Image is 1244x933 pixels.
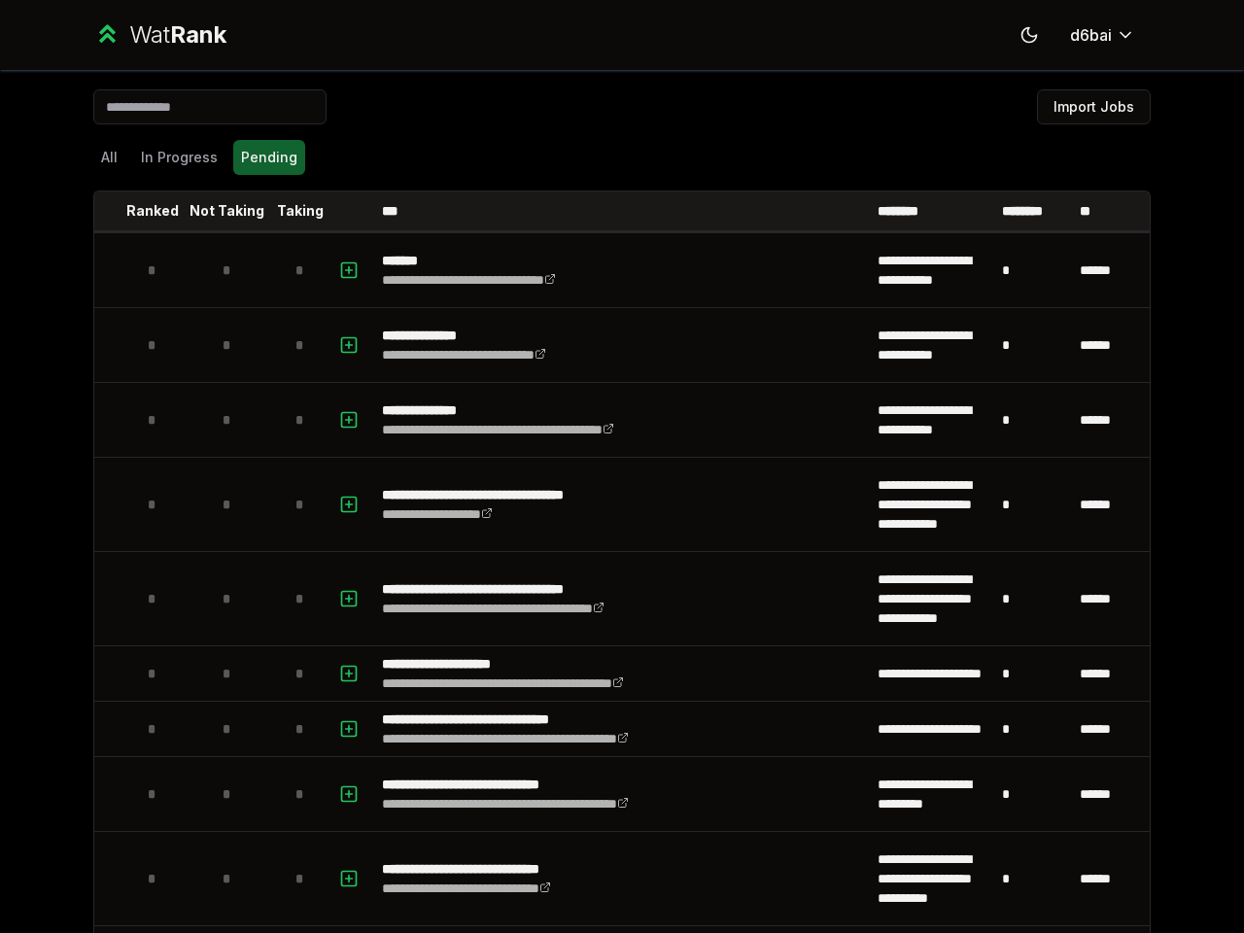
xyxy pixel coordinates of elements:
p: Not Taking [190,201,264,221]
span: Rank [170,20,226,49]
button: Import Jobs [1037,89,1151,124]
a: WatRank [93,19,226,51]
span: d6bai [1070,23,1112,47]
p: Taking [277,201,324,221]
div: Wat [129,19,226,51]
button: In Progress [133,140,225,175]
p: Ranked [126,201,179,221]
button: All [93,140,125,175]
button: d6bai [1054,17,1151,52]
button: Pending [233,140,305,175]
